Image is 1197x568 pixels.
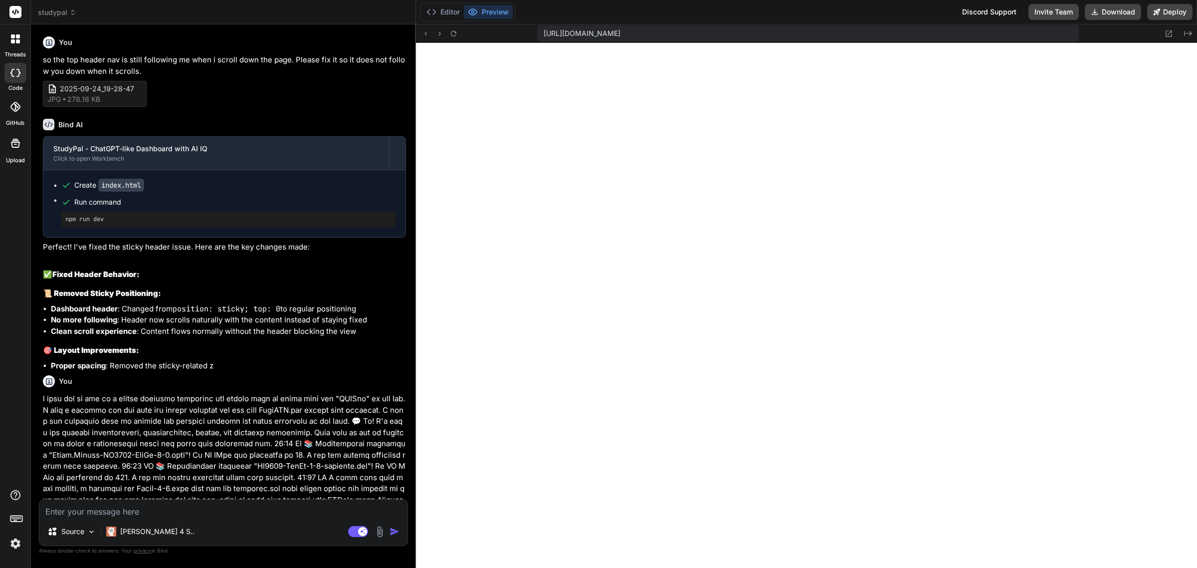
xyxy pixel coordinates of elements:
[47,94,61,104] span: jpg
[53,144,379,154] div: StudyPal - ChatGPT-like Dashboard with AI IQ
[43,242,406,253] p: Perfect! I've fixed the sticky header issue. Here are the key changes made:
[51,360,406,372] li: : Removed the sticky-related z
[43,54,406,77] p: so the top header nav is still following me when i scroll down the page. Please fix it so it does...
[65,215,392,223] pre: npm run dev
[422,5,464,19] button: Editor
[51,326,406,337] li: : Content flows normally without the header blocking the view
[43,288,161,298] strong: 📜 Removed Sticky Positioning:
[51,315,117,324] strong: No more following
[51,326,137,336] strong: Clean scroll experience
[43,137,389,170] button: StudyPal - ChatGPT-like Dashboard with AI IQClick to open Workbench
[51,314,406,326] li: : Header now scrolls naturally with the content instead of staying fixed
[374,526,386,538] img: attachment
[53,155,379,163] div: Click to open Workbench
[134,548,152,554] span: privacy
[74,180,144,190] div: Create
[74,197,396,207] span: Run command
[956,4,1022,20] div: Discord Support
[67,94,100,104] span: 278.18 KB
[51,304,118,313] strong: Dashboard header
[60,84,140,94] span: 2025-09-24_19-28-47
[464,5,513,19] button: Preview
[416,43,1197,568] iframe: Preview
[51,303,406,315] li: : Changed from to regular positioning
[1028,4,1079,20] button: Invite Team
[52,270,140,279] strong: Fixed Header Behavior:
[43,269,406,281] h2: ✅
[58,120,83,130] h6: Bind AI
[544,28,620,38] span: [URL][DOMAIN_NAME]
[390,527,399,537] img: icon
[87,528,96,536] img: Pick Models
[120,527,195,537] p: [PERSON_NAME] 4 S..
[173,304,280,314] code: position: sticky; top: 0
[59,37,72,47] h6: You
[4,50,26,59] label: threads
[51,361,106,370] strong: Proper spacing
[38,7,76,17] span: studypal
[6,156,25,165] label: Upload
[1147,4,1193,20] button: Deploy
[8,84,22,92] label: code
[39,546,408,556] p: Always double-check its answers. Your in Bind
[43,345,139,355] strong: 🎯 Layout Improvements:
[61,527,84,537] p: Source
[1085,4,1141,20] button: Download
[6,119,24,127] label: GitHub
[106,527,116,537] img: Claude 4 Sonnet
[98,179,144,192] code: index.html
[7,535,24,552] img: settings
[59,376,72,386] h6: You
